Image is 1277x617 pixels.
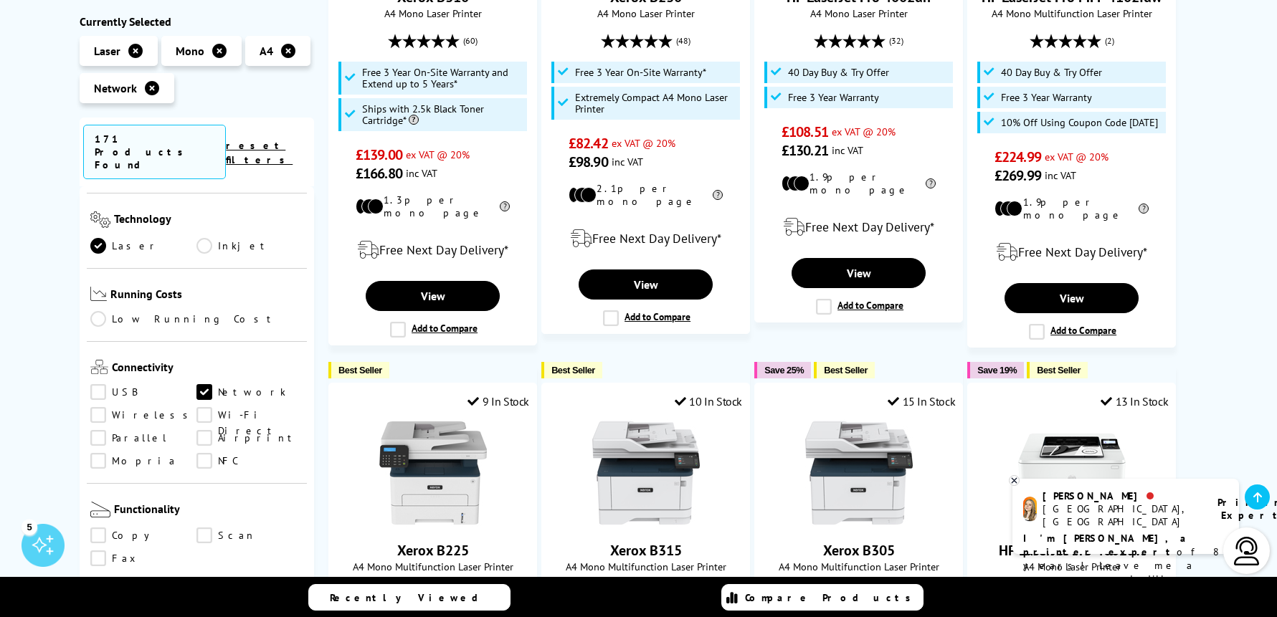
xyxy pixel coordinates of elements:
[782,171,936,196] li: 1.9p per mono page
[90,454,197,469] a: Mopria
[612,136,675,150] span: ex VAT @ 20%
[90,551,197,567] a: Fax
[406,166,437,180] span: inc VAT
[994,196,1149,221] li: 1.9p per mono page
[975,560,1168,573] span: A4 Mono Laser Printer
[832,125,896,138] span: ex VAT @ 20%
[260,44,273,58] span: A4
[816,299,903,315] label: Add to Compare
[788,92,879,103] span: Free 3 Year Warranty
[397,541,469,560] a: Xerox B225
[824,365,868,376] span: Best Seller
[1018,419,1126,527] img: HP LaserJet Pro 4002dw
[196,408,303,424] a: Wi-Fi Direct
[975,6,1168,20] span: A4 Mono Multifunction Laser Printer
[603,310,690,326] label: Add to Compare
[814,362,875,378] button: Best Seller
[592,515,700,530] a: Xerox B315
[328,362,389,378] button: Best Seller
[888,394,955,408] div: 15 In Stock
[754,362,811,378] button: Save 25%
[549,219,742,259] div: modal_delivery
[832,143,863,157] span: inc VAT
[379,515,487,530] a: Xerox B225
[356,164,402,183] span: £166.80
[90,502,110,518] img: Functionality
[22,519,37,535] div: 5
[805,515,913,530] a: Xerox B305
[1027,362,1088,378] button: Best Seller
[90,431,197,446] a: Parallel
[967,362,1024,378] button: Save 19%
[592,419,700,527] img: Xerox B315
[575,92,737,115] span: Extremely Compact A4 Mono Laser Printer
[366,281,499,311] a: View
[977,365,1017,376] span: Save 19%
[889,27,903,54] span: (32)
[1023,497,1037,522] img: amy-livechat.png
[362,103,524,126] span: Ships with 2.5k Black Toner Cartridge*
[112,360,304,378] span: Connectivity
[1023,532,1190,558] b: I'm [PERSON_NAME], a printer expert
[90,528,197,544] a: Copy
[336,560,529,573] span: A4 Mono Multifunction Laser Printer
[83,125,227,179] span: 171 Products Found
[308,584,511,611] a: Recently Viewed
[356,145,402,164] span: £139.00
[569,153,608,171] span: £98.90
[549,6,742,20] span: A4 Mono Laser Printer
[676,27,690,54] span: (48)
[196,431,303,446] a: Airprint
[1001,117,1158,128] span: 10% Off Using Coupon Code [DATE]
[110,287,303,305] span: Running Costs
[1043,502,1200,528] div: [GEOGRAPHIC_DATA], [GEOGRAPHIC_DATA]
[196,454,303,469] a: NFC
[762,560,955,573] span: A4 Mono Multifunction Laser Printer
[1105,27,1114,54] span: (2)
[805,419,913,527] img: Xerox B305
[330,591,493,604] span: Recently Viewed
[792,258,925,288] a: View
[1233,537,1261,565] img: user-headset-light.svg
[336,6,529,20] span: A4 Mono Laser Printer
[196,385,303,401] a: Network
[406,148,470,161] span: ex VAT @ 20%
[764,365,804,376] span: Save 25%
[782,141,828,160] span: £130.21
[762,207,955,247] div: modal_delivery
[999,541,1145,560] a: HP LaserJet Pro 4002dw
[1029,324,1116,340] label: Add to Compare
[745,591,918,604] span: Compare Products
[362,67,524,90] span: Free 3 Year On-Site Warranty and Extend up to 5 Years*
[90,408,197,424] a: Wireless
[226,139,293,166] a: reset filters
[1005,283,1138,313] a: View
[569,134,608,153] span: £82.42
[541,362,602,378] button: Best Seller
[1045,168,1076,182] span: inc VAT
[196,528,303,544] a: Scan
[90,360,108,375] img: Connectivity
[994,148,1041,166] span: £224.99
[612,155,643,168] span: inc VAT
[1045,150,1109,163] span: ex VAT @ 20%
[90,287,108,302] img: Running Costs
[1043,489,1200,502] div: [PERSON_NAME]
[467,394,529,408] div: 9 In Stock
[788,67,889,78] span: 40 Day Buy & Try Offer
[176,44,204,58] span: Mono
[338,365,382,376] span: Best Seller
[390,322,478,338] label: Add to Compare
[823,541,895,560] a: Xerox B305
[721,584,924,611] a: Compare Products
[762,6,955,20] span: A4 Mono Laser Printer
[569,182,723,208] li: 2.1p per mono page
[80,14,315,29] div: Currently Selected
[336,230,529,270] div: modal_delivery
[551,365,595,376] span: Best Seller
[94,44,120,58] span: Laser
[356,193,510,219] li: 1.3p per mono page
[782,123,828,141] span: £108.51
[994,166,1041,185] span: £269.99
[579,269,712,300] a: View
